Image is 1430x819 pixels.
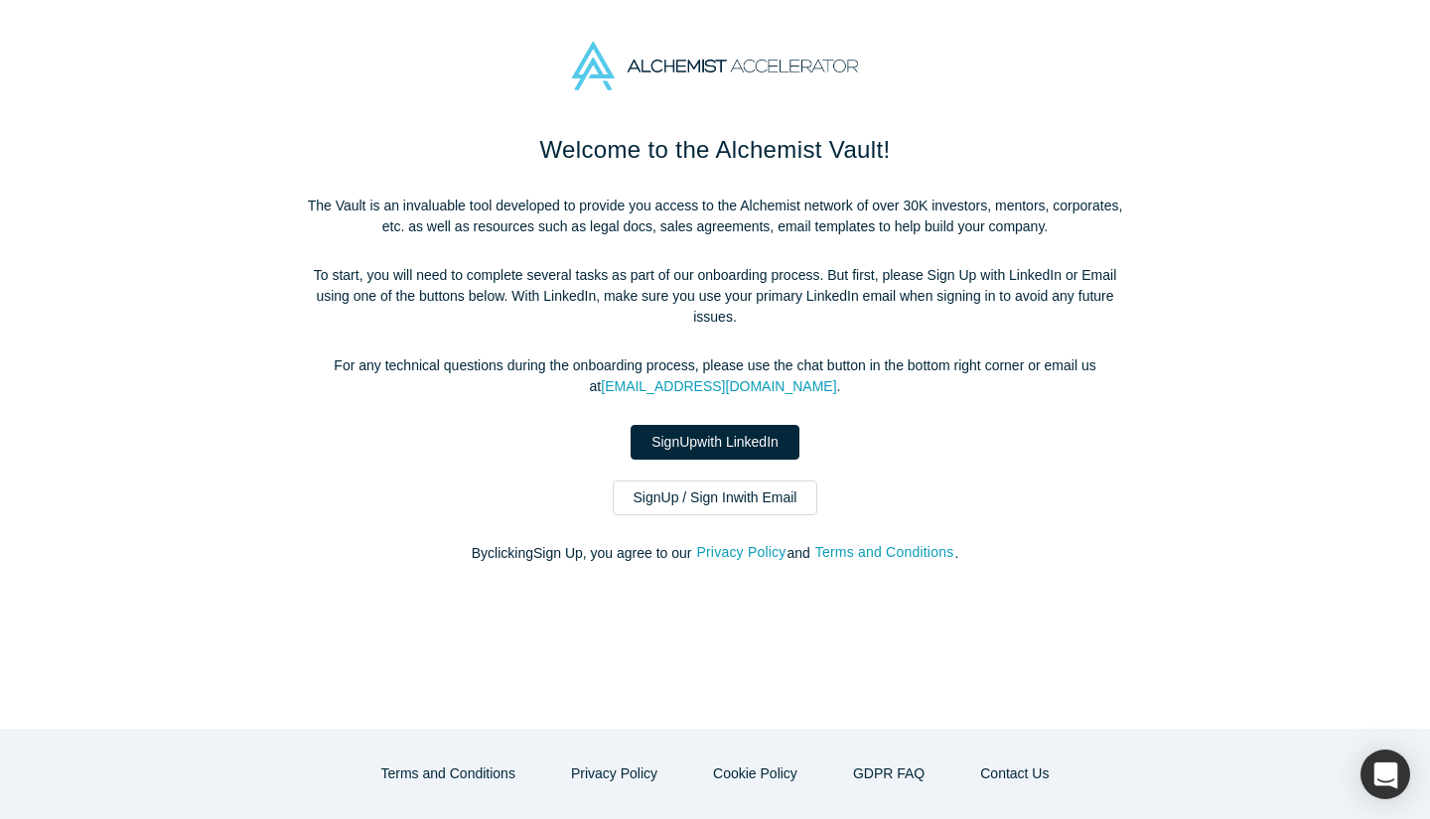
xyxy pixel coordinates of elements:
[613,480,818,515] a: SignUp / Sign Inwith Email
[298,543,1132,564] p: By clicking Sign Up , you agree to our and .
[360,756,536,791] button: Terms and Conditions
[695,541,786,564] button: Privacy Policy
[814,541,955,564] button: Terms and Conditions
[832,756,945,791] a: GDPR FAQ
[959,756,1070,791] button: Contact Us
[298,265,1132,328] p: To start, you will need to complete several tasks as part of our onboarding process. But first, p...
[298,132,1132,168] h1: Welcome to the Alchemist Vault!
[298,355,1132,397] p: For any technical questions during the onboarding process, please use the chat button in the bott...
[298,196,1132,237] p: The Vault is an invaluable tool developed to provide you access to the Alchemist network of over ...
[601,378,836,394] a: [EMAIL_ADDRESS][DOMAIN_NAME]
[572,42,858,90] img: Alchemist Accelerator Logo
[692,756,818,791] button: Cookie Policy
[631,425,799,460] a: SignUpwith LinkedIn
[550,756,678,791] button: Privacy Policy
